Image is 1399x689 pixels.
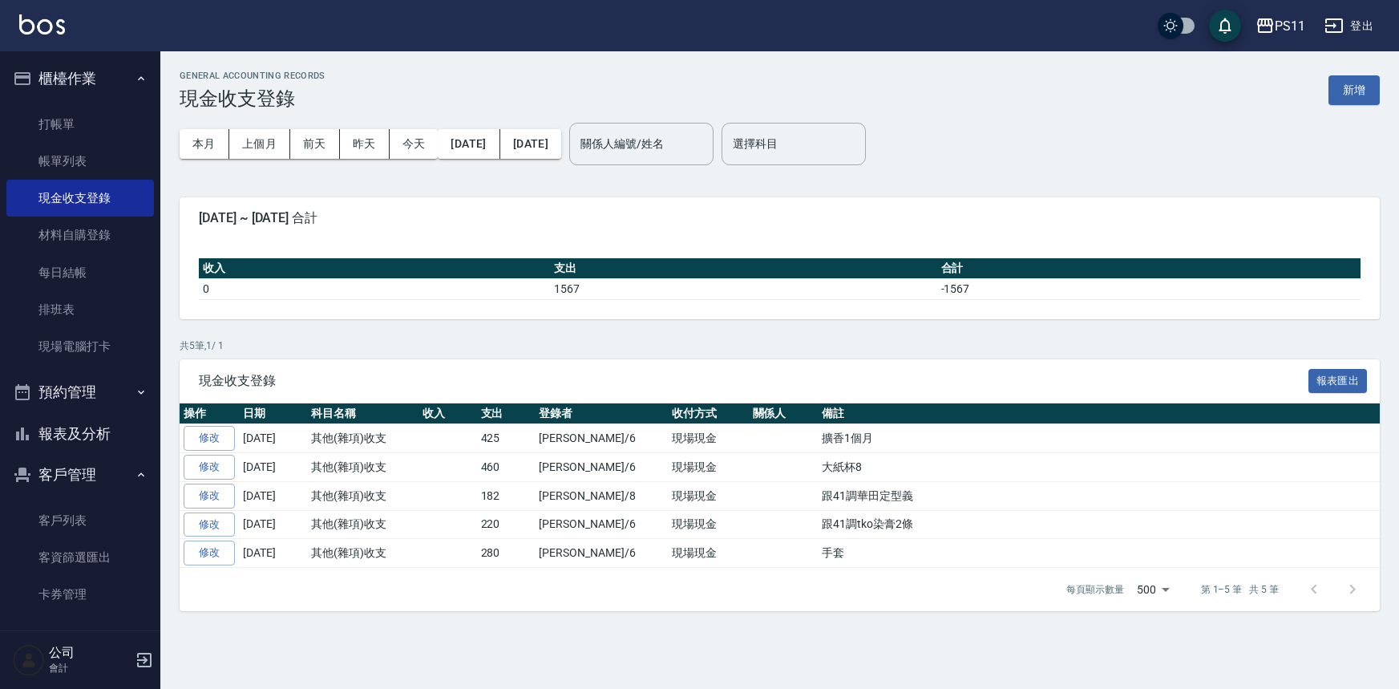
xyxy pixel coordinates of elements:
[550,258,937,279] th: 支出
[199,373,1308,389] span: 現金收支登錄
[535,481,667,510] td: [PERSON_NAME]/8
[937,278,1361,299] td: -1567
[307,481,418,510] td: 其他(雜項)收支
[1249,10,1312,43] button: PS11
[307,424,418,453] td: 其他(雜項)收支
[199,278,550,299] td: 0
[290,129,340,159] button: 前天
[180,403,239,424] th: 操作
[239,481,307,510] td: [DATE]
[6,413,154,455] button: 報表及分析
[184,541,235,565] a: 修改
[13,644,45,676] img: Person
[668,403,749,424] th: 收付方式
[6,180,154,217] a: 現金收支登錄
[668,481,749,510] td: 現場現金
[49,645,131,661] h5: 公司
[199,258,550,279] th: 收入
[340,129,390,159] button: 昨天
[6,539,154,576] a: 客資篩選匯出
[535,510,667,539] td: [PERSON_NAME]/6
[535,453,667,482] td: [PERSON_NAME]/6
[535,424,667,453] td: [PERSON_NAME]/6
[184,484,235,509] a: 修改
[818,510,1380,539] td: 跟41調tko染膏2條
[307,539,418,568] td: 其他(雜項)收支
[1066,582,1124,597] p: 每頁顯示數量
[6,217,154,253] a: 材料自購登錄
[818,481,1380,510] td: 跟41調華田定型義
[500,129,561,159] button: [DATE]
[1328,75,1380,105] button: 新增
[1275,16,1305,36] div: PS11
[1328,82,1380,97] a: 新增
[1201,582,1279,597] p: 第 1–5 筆 共 5 筆
[477,453,536,482] td: 460
[937,258,1361,279] th: 合計
[184,455,235,480] a: 修改
[6,143,154,180] a: 帳單列表
[307,510,418,539] td: 其他(雜項)收支
[668,539,749,568] td: 現場現金
[229,129,290,159] button: 上個月
[199,210,1361,226] span: [DATE] ~ [DATE] 合計
[668,453,749,482] td: 現場現金
[438,129,499,159] button: [DATE]
[6,454,154,496] button: 客戶管理
[1318,11,1380,41] button: 登出
[1130,568,1175,611] div: 500
[477,424,536,453] td: 425
[818,539,1380,568] td: 手套
[239,403,307,424] th: 日期
[535,539,667,568] td: [PERSON_NAME]/6
[477,481,536,510] td: 182
[749,403,819,424] th: 關係人
[818,424,1380,453] td: 擴香1個月
[818,453,1380,482] td: 大紙杯8
[6,58,154,99] button: 櫃檯作業
[535,403,667,424] th: 登錄者
[180,129,229,159] button: 本月
[668,510,749,539] td: 現場現金
[477,510,536,539] td: 220
[6,254,154,291] a: 每日結帳
[6,328,154,365] a: 現場電腦打卡
[307,453,418,482] td: 其他(雜項)收支
[6,576,154,613] a: 卡券管理
[307,403,418,424] th: 科目名稱
[818,403,1380,424] th: 備註
[6,371,154,413] button: 預約管理
[390,129,439,159] button: 今天
[184,513,235,537] a: 修改
[477,539,536,568] td: 280
[1209,10,1241,42] button: save
[6,291,154,328] a: 排班表
[550,278,937,299] td: 1567
[239,424,307,453] td: [DATE]
[239,453,307,482] td: [DATE]
[19,14,65,34] img: Logo
[180,87,325,110] h3: 現金收支登錄
[180,338,1380,353] p: 共 5 筆, 1 / 1
[184,426,235,451] a: 修改
[1308,369,1368,394] button: 報表匯出
[49,661,131,675] p: 會計
[239,510,307,539] td: [DATE]
[418,403,477,424] th: 收入
[668,424,749,453] td: 現場現金
[1308,372,1368,387] a: 報表匯出
[6,620,154,662] button: 行銷工具
[180,71,325,81] h2: GENERAL ACCOUNTING RECORDS
[239,539,307,568] td: [DATE]
[6,106,154,143] a: 打帳單
[6,502,154,539] a: 客戶列表
[477,403,536,424] th: 支出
